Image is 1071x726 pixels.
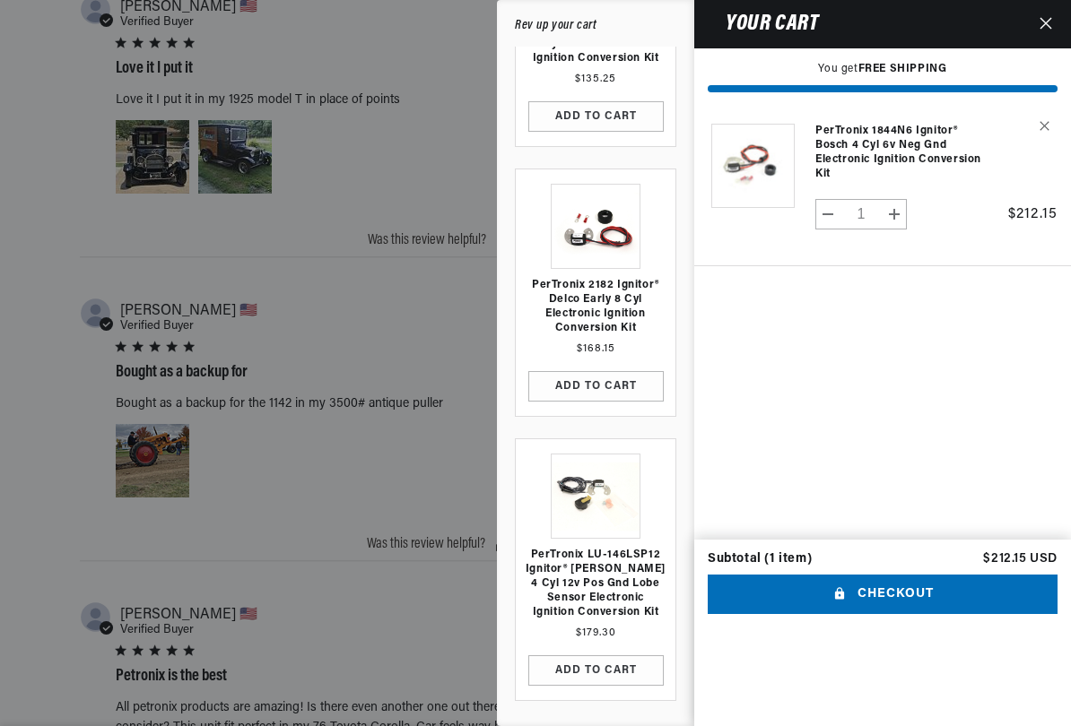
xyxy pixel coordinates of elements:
button: Checkout [708,575,1058,615]
button: Remove PerTronix 1844N6 Ignitor® Bosch 4 cyl 6v Neg Gnd Electronic Ignition Conversion Kit [1025,110,1057,142]
span: $212.15 [1008,207,1058,221]
div: Subtotal (1 item) [708,553,812,566]
a: PerTronix 1844N6 Ignitor® Bosch 4 cyl 6v Neg Gnd Electronic Ignition Conversion Kit [815,124,994,181]
p: You get [708,62,1058,77]
h2: Your cart [708,15,818,33]
iframe: PayPal-paypal [708,637,1058,686]
input: Quantity for PerTronix 1844N6 Ignitor® Bosch 4 cyl 6v Neg Gnd Electronic Ignition Conversion Kit [840,199,883,229]
p: $212.15 USD [983,553,1058,566]
strong: FREE SHIPPING [858,64,947,74]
